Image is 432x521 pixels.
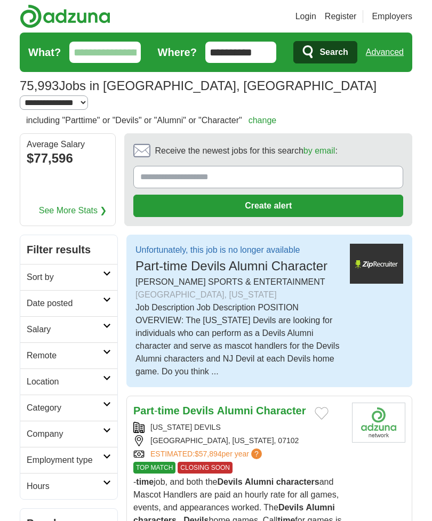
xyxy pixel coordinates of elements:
strong: Alumni [306,503,334,512]
a: change [249,116,277,125]
h2: Hours [27,480,103,493]
a: See More Stats ❯ [39,204,107,217]
h2: Category [27,402,103,414]
h2: Salary [27,323,103,336]
button: Create alert [133,195,403,217]
a: Register [325,10,357,23]
strong: Devils [278,503,303,512]
span: 75,993 [20,76,59,95]
a: Date posted [20,290,117,316]
strong: time [136,477,154,486]
strong: time [158,405,180,416]
label: Where? [158,44,197,60]
a: Remote [20,342,117,368]
strong: Devils [182,405,214,416]
strong: characters [276,477,319,486]
strong: Devils [217,477,242,486]
span: Receive the newest jobs for this search : [155,145,337,157]
a: Employers [372,10,412,23]
button: Search [293,41,357,63]
a: Advanced [366,42,404,63]
div: Average Salary [27,140,109,149]
a: Location [20,368,117,395]
h2: Date posted [27,297,103,310]
a: Part-time Devils Alumni Character [133,405,306,416]
span: $57,894 [195,450,222,458]
strong: Alumni [217,405,253,416]
img: Company logo [352,403,405,443]
a: Employment type [20,447,117,473]
a: ESTIMATED:$57,894per year? [150,448,264,460]
p: Unfortunately, this job is no longer available [135,244,327,257]
span: Search [319,42,348,63]
label: What? [28,44,61,60]
div: [GEOGRAPHIC_DATA], [US_STATE], 07102 [133,435,343,446]
a: Salary [20,316,117,342]
div: Job Description Job Description POSITION OVERVIEW: The [US_STATE] Devils are looking for individu... [135,301,341,378]
div: [PERSON_NAME] SPORTS & ENTERTAINMENT [135,276,341,301]
h1: Jobs in [GEOGRAPHIC_DATA], [GEOGRAPHIC_DATA] [20,78,377,93]
a: Sort by [20,264,117,290]
span: CLOSING SOON [178,462,233,474]
strong: Alumni [245,477,274,486]
a: by email [303,146,335,155]
img: Adzuna logo [20,4,110,28]
div: $77,596 [27,149,109,168]
span: Part-time Devils Alumni Character [135,259,327,273]
h2: Employment type [27,454,103,467]
span: ? [251,448,262,459]
h2: Location [27,375,103,388]
h2: including "Parttime" or "Devils" or "Alumni" or "Character" [26,114,276,127]
img: ZipRecruiter logo [350,244,403,284]
strong: Part [133,405,154,416]
h2: Remote [27,349,103,362]
h2: Filter results [20,235,117,264]
div: [US_STATE] DEVILS [133,422,343,433]
strong: Character [256,405,306,416]
button: Add to favorite jobs [315,407,329,420]
a: Hours [20,473,117,499]
a: Category [20,395,117,421]
span: TOP MATCH [133,462,175,474]
h2: Sort by [27,271,103,284]
div: [GEOGRAPHIC_DATA], [US_STATE] [135,288,341,301]
a: Login [295,10,316,23]
a: Company [20,421,117,447]
h2: Company [27,428,103,440]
